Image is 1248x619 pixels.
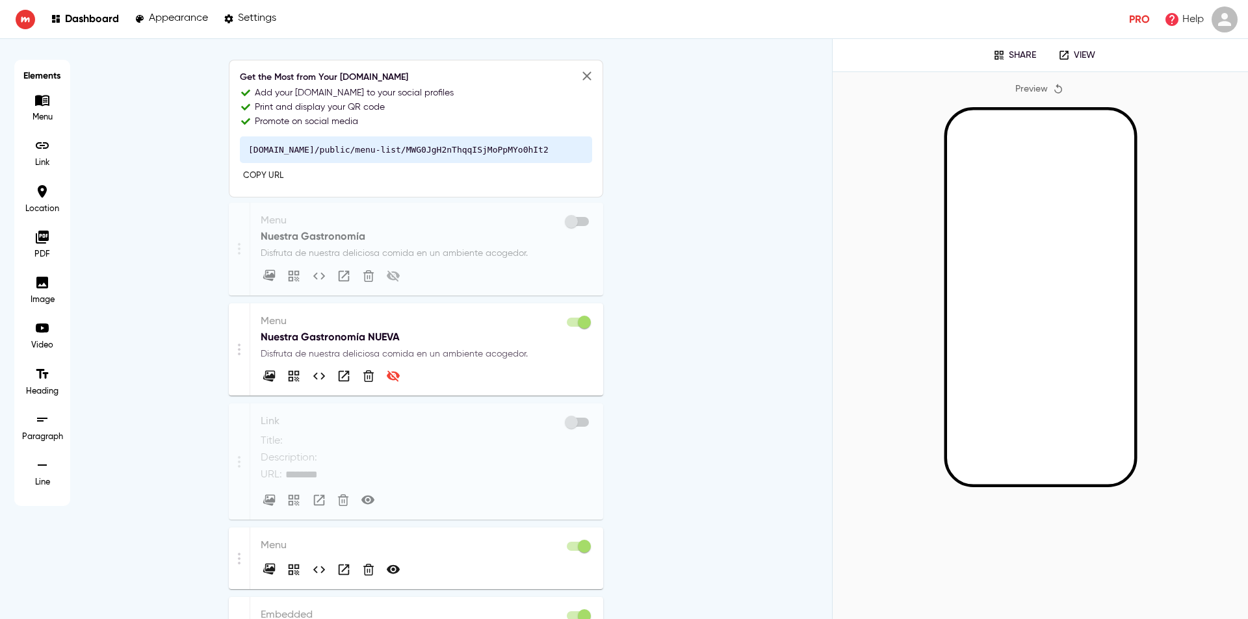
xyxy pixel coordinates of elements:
[224,10,276,28] a: Settings
[261,414,593,429] p: Link
[255,115,358,128] p: Promote on social media
[65,12,119,25] p: Dashboard
[261,538,593,553] p: Menu
[359,491,377,509] button: Make Private
[21,66,64,86] h6: Elements
[384,367,402,385] button: Make Public
[261,450,317,466] p: Description :
[947,110,1134,485] iframe: Mobile Preview
[23,477,62,488] p: Line
[335,492,352,509] button: Delete Link
[360,268,377,284] button: Delete Menu
[261,213,593,229] p: Menu
[23,340,62,351] p: Video
[261,229,593,244] p: Nuestra Gastronomía
[310,367,328,385] button: Embedded code
[240,136,592,163] pre: [DOMAIN_NAME]/public/menu-list/MWG0JgH2nThqqISjMoPpMYo0hIt2
[23,249,62,260] p: PDF
[255,101,385,114] p: Print and display your QR code
[335,267,353,285] button: View
[285,491,303,509] button: Share
[1049,45,1104,65] a: View
[255,86,454,99] p: Add your [DOMAIN_NAME] to your social profiles
[1129,12,1150,27] p: Pro
[261,433,283,449] p: Title :
[1009,50,1036,61] p: Share
[285,367,303,385] button: Share
[238,12,276,25] p: Settings
[384,561,402,579] button: Make Private
[243,169,283,184] span: Copy URL
[335,561,353,579] button: View
[261,467,282,483] p: URL :
[23,112,62,123] p: Menu
[384,267,402,285] button: Make Public
[135,10,208,28] a: Appearance
[149,12,208,25] p: Appearance
[51,10,119,28] a: Dashboard
[240,166,287,186] button: Copy URL
[1160,8,1208,31] a: Help
[310,561,328,579] button: Embedded code
[22,431,63,443] p: Paragraph
[240,71,592,85] h6: Get the Most from Your [DOMAIN_NAME]
[261,329,593,345] p: Nuestra Gastronomía NUEVA
[1074,50,1095,61] p: View
[984,45,1045,65] button: Share
[261,247,593,260] p: Disfruta de nuestra deliciosa comida en un ambiente acogedor.
[310,491,328,509] button: View
[261,314,593,329] p: Menu
[310,267,328,285] button: Embedded code
[23,157,62,169] p: Link
[1182,12,1204,27] p: Help
[23,294,62,306] p: Image
[23,203,62,215] p: Location
[261,347,593,360] p: Disfruta de nuestra deliciosa comida en un ambiente acogedor.
[23,386,62,398] p: Heading
[335,367,353,385] button: View
[360,561,377,578] button: Delete Menu
[285,561,303,579] button: Share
